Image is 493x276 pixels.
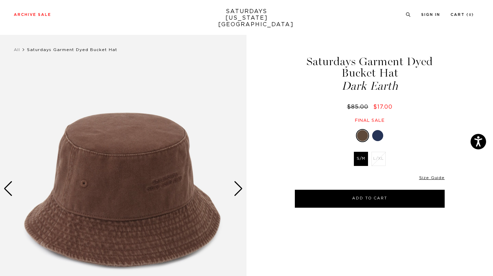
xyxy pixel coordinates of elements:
[451,13,474,17] a: Cart (0)
[294,80,446,92] span: Dark Earth
[3,181,13,196] div: Previous slide
[14,48,20,52] a: All
[295,190,445,208] button: Add to Cart
[419,176,445,180] a: Size Guide
[294,56,446,92] h1: Saturdays Garment Dyed Bucket Hat
[347,104,371,110] del: $85.00
[354,152,368,166] label: S/M
[294,118,446,124] div: Final sale
[14,13,51,17] a: Archive Sale
[234,181,243,196] div: Next slide
[469,13,472,17] small: 0
[373,104,393,110] span: $17.00
[421,13,440,17] a: Sign In
[27,48,117,52] span: Saturdays Garment Dyed Bucket Hat
[218,8,275,28] a: SATURDAYS[US_STATE][GEOGRAPHIC_DATA]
